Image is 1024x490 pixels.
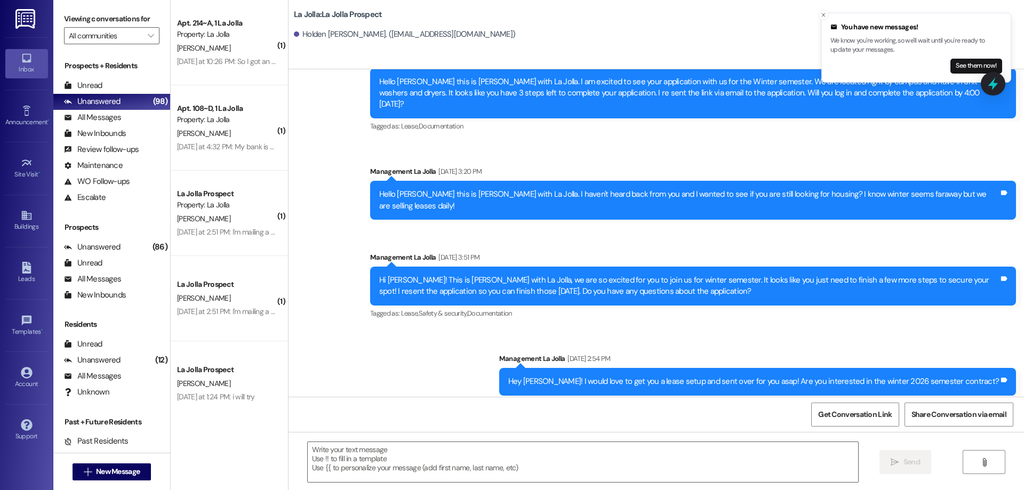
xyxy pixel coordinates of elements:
[891,458,899,467] i: 
[5,364,48,392] a: Account
[64,96,121,107] div: Unanswered
[436,166,482,177] div: [DATE] 3:20 PM
[64,290,126,301] div: New Inbounds
[177,128,230,138] span: [PERSON_NAME]
[911,409,1006,420] span: Share Conversation via email
[419,309,467,318] span: Safety & security ,
[370,306,1016,321] div: Tagged as:
[5,49,48,78] a: Inbox
[177,214,230,223] span: [PERSON_NAME]
[64,112,121,123] div: All Messages
[980,458,988,467] i: 
[177,199,276,211] div: Property: La Jolla
[879,450,931,474] button: Send
[177,142,509,151] div: [DATE] at 4:32 PM: My bank is not able to cancel the payment so that will not be possible. Thank ...
[177,227,441,237] div: [DATE] at 2:51 PM: I'm mailing a check but it might not be there before the 5. Is that ok?
[64,274,121,285] div: All Messages
[96,466,140,477] span: New Message
[47,117,49,124] span: •
[150,93,170,110] div: (98)
[148,31,154,40] i: 
[64,176,130,187] div: WO Follow-ups
[294,9,382,20] b: La Jolla: La Jolla Prospect
[64,192,106,203] div: Escalate
[5,416,48,445] a: Support
[905,403,1013,427] button: Share Conversation via email
[436,252,479,263] div: [DATE] 3:51 PM
[41,326,43,334] span: •
[53,416,170,428] div: Past + Future Residents
[565,353,610,364] div: [DATE] 2:54 PM
[73,463,151,480] button: New Message
[177,114,276,125] div: Property: La Jolla
[467,309,512,318] span: Documentation
[177,18,276,29] div: Apt. 214~A, 1 La Jolla
[64,355,121,366] div: Unanswered
[499,396,1016,411] div: Tagged as:
[379,189,999,212] div: Hello [PERSON_NAME] this is [PERSON_NAME] with La Jolla. I haven't heard back from you and I want...
[64,371,121,382] div: All Messages
[177,379,230,388] span: [PERSON_NAME]
[64,436,129,447] div: Past Residents
[64,339,102,350] div: Unread
[294,29,515,40] div: Holden [PERSON_NAME]. ([EMAIL_ADDRESS][DOMAIN_NAME])
[64,80,102,91] div: Unread
[84,468,92,476] i: 
[69,27,142,44] input: All communities
[177,364,276,375] div: La Jolla Prospect
[830,36,1002,55] p: We know you're working, so we'll wait until you're ready to update your messages.
[379,275,999,298] div: Hi [PERSON_NAME]! This is [PERSON_NAME] with La Jolla, we are so excited for you to join us for w...
[177,293,230,303] span: [PERSON_NAME]
[177,392,255,401] div: [DATE] at 1:24 PM: i will try
[64,160,123,171] div: Maintenance
[177,43,230,53] span: [PERSON_NAME]
[370,166,1016,181] div: Management La Jolla
[370,252,1016,267] div: Management La Jolla
[64,11,159,27] label: Viewing conversations for
[177,29,276,40] div: Property: La Jolla
[53,60,170,71] div: Prospects + Residents
[950,59,1002,74] button: See them now!
[15,9,37,29] img: ResiDesk Logo
[811,403,899,427] button: Get Conversation Link
[64,144,139,155] div: Review follow-ups
[370,118,1016,134] div: Tagged as:
[401,309,419,318] span: Lease ,
[903,456,920,468] span: Send
[508,376,999,387] div: Hey [PERSON_NAME]! I would love to get you a lease setup and sent over for you asap! Are you inte...
[53,319,170,330] div: Residents
[5,154,48,183] a: Site Visit •
[177,307,441,316] div: [DATE] at 2:51 PM: I'm mailing a check but it might not be there before the 5. Is that ok?
[499,353,1016,368] div: Management La Jolla
[38,169,40,176] span: •
[818,409,892,420] span: Get Conversation Link
[177,188,276,199] div: La Jolla Prospect
[177,57,607,66] div: [DATE] at 10:26 PM: So I got an email saying to pay rent the 5th? That's of next month right? Cau...
[830,22,1002,33] div: You have new messages!
[401,122,419,131] span: Lease ,
[5,311,48,340] a: Templates •
[5,206,48,235] a: Buildings
[177,279,276,290] div: La Jolla Prospect
[64,258,102,269] div: Unread
[64,128,126,139] div: New Inbounds
[818,10,829,20] button: Close toast
[53,222,170,233] div: Prospects
[419,122,463,131] span: Documentation
[64,387,109,398] div: Unknown
[150,239,170,255] div: (86)
[379,76,999,110] div: Hello [PERSON_NAME] this is [PERSON_NAME] with La Jolla. I am excited to see your application wit...
[177,103,276,114] div: Apt. 108~D, 1 La Jolla
[5,259,48,287] a: Leads
[153,352,170,368] div: (12)
[64,242,121,253] div: Unanswered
